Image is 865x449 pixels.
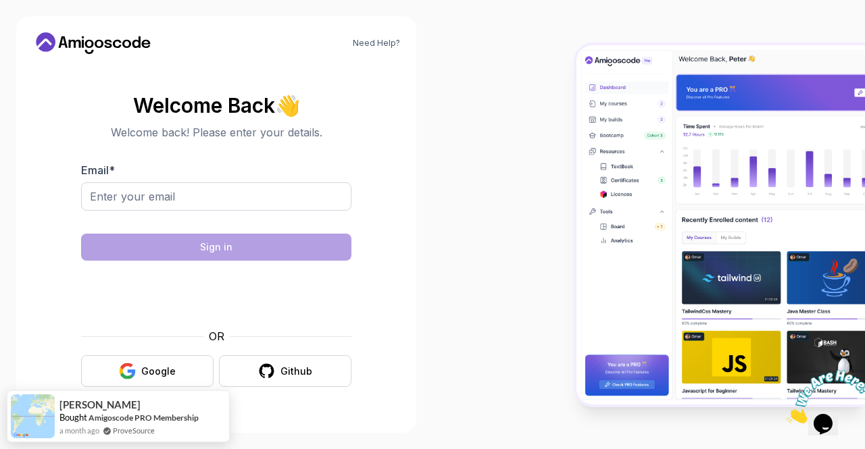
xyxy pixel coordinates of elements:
label: Email * [81,163,115,177]
a: Need Help? [353,38,400,49]
a: Home link [32,32,154,54]
h2: Welcome Back [81,95,351,116]
div: Github [280,365,312,378]
button: Github [219,355,351,387]
img: Chat attention grabber [5,5,89,59]
iframe: Widget containing checkbox for hCaptcha security challenge [114,269,318,320]
span: 👋 [272,90,305,121]
a: Amigoscode PRO Membership [89,413,199,423]
div: Sign in [200,240,232,254]
button: Sign in [81,234,351,261]
input: Enter your email [81,182,351,211]
span: Bought [59,412,87,423]
a: ProveSource [113,425,155,436]
p: OR [209,328,224,344]
span: a month ago [59,425,99,436]
img: provesource social proof notification image [11,394,55,438]
img: Amigoscode Dashboard [576,45,865,404]
div: Google [141,365,176,378]
span: [PERSON_NAME] [59,399,141,411]
button: Google [81,355,214,387]
iframe: chat widget [781,365,865,429]
p: Welcome back! Please enter your details. [81,124,351,140]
